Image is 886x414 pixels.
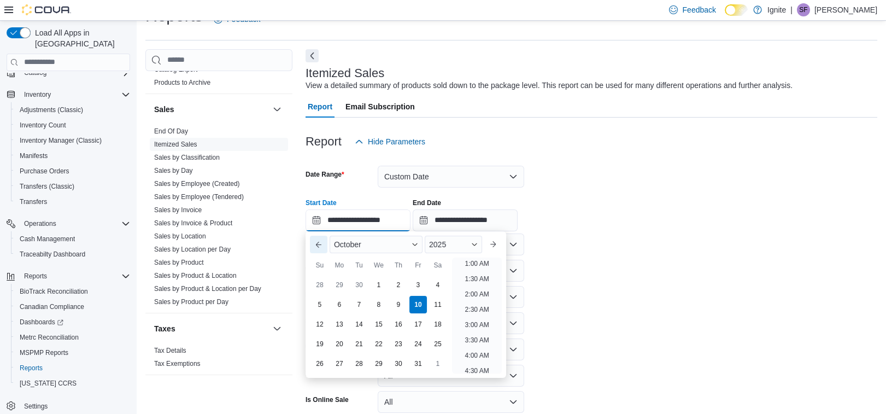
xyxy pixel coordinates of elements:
a: BioTrack Reconciliation [15,285,92,298]
a: Traceabilty Dashboard [15,248,90,261]
a: Transfers [15,195,51,208]
div: day-11 [429,296,447,313]
a: Cash Management [15,232,79,246]
span: Dashboards [15,316,130,329]
span: Inventory [20,88,130,101]
div: Taxes [145,344,292,375]
span: Transfers [20,197,47,206]
div: day-20 [331,335,348,353]
a: Dashboards [15,316,68,329]
div: Products [145,63,292,94]
span: Sales by Product & Location per Day [154,284,261,293]
div: day-19 [311,335,328,353]
div: day-29 [331,276,348,294]
img: Cova [22,4,71,15]
li: 1:00 AM [461,257,494,270]
button: MSPMP Reports [11,345,134,360]
div: day-28 [350,355,368,372]
span: Email Subscription [345,96,415,118]
div: day-30 [390,355,407,372]
button: Inventory [2,87,134,102]
li: 2:30 AM [461,303,494,316]
button: Sales [154,104,268,115]
h3: Itemized Sales [306,67,384,80]
p: | [790,3,793,16]
button: Open list of options [509,240,518,249]
span: Reports [15,361,130,375]
a: Settings [20,400,52,413]
a: Inventory Manager (Classic) [15,134,106,147]
div: day-30 [350,276,368,294]
button: Sales [271,103,284,116]
span: Tax Exemptions [154,359,201,368]
div: day-7 [350,296,368,313]
span: Sales by Classification [154,153,220,162]
button: BioTrack Reconciliation [11,284,134,299]
span: BioTrack Reconciliation [15,285,130,298]
div: day-12 [311,316,328,333]
a: Sales by Product per Day [154,298,228,306]
span: Canadian Compliance [15,300,130,313]
div: day-22 [370,335,388,353]
div: day-18 [429,316,447,333]
span: Traceabilty Dashboard [15,248,130,261]
span: Sales by Location per Day [154,245,231,254]
button: Inventory Count [11,118,134,133]
div: We [370,256,388,274]
div: Sa [429,256,447,274]
a: Products to Archive [154,79,210,86]
span: Metrc Reconciliation [15,331,130,344]
button: Previous Month [310,236,327,253]
div: Su [311,256,328,274]
p: [PERSON_NAME] [814,3,877,16]
span: MSPMP Reports [15,346,130,359]
span: Sales by Product per Day [154,298,228,306]
span: Load All Apps in [GEOGRAPHIC_DATA] [31,27,130,49]
div: Sales [145,125,292,313]
span: Sales by Invoice [154,206,202,214]
button: All [378,391,524,413]
button: Next month [484,236,502,253]
button: Operations [20,217,61,230]
a: Canadian Compliance [15,300,89,313]
div: day-28 [311,276,328,294]
span: MSPMP Reports [20,348,68,357]
div: Tu [350,256,368,274]
button: Catalog [20,66,51,79]
a: Adjustments (Classic) [15,103,87,116]
button: Open list of options [509,266,518,275]
p: Ignite [767,3,786,16]
span: Itemized Sales [154,140,197,149]
label: Date Range [306,170,344,179]
a: Purchase Orders [15,165,74,178]
span: Sales by Product [154,258,204,267]
span: Report [308,96,332,118]
li: 3:00 AM [461,318,494,331]
span: Operations [24,219,56,228]
button: Metrc Reconciliation [11,330,134,345]
div: day-3 [409,276,427,294]
span: Transfers (Classic) [15,180,130,193]
a: Reports [15,361,47,375]
span: Sales by Employee (Created) [154,179,240,188]
span: Settings [24,402,48,411]
input: Dark Mode [725,4,748,16]
span: Sales by Employee (Tendered) [154,193,244,201]
li: 1:30 AM [461,272,494,285]
div: day-24 [409,335,427,353]
input: Press the down key to open a popover containing a calendar. [413,209,518,231]
button: Purchase Orders [11,164,134,179]
span: October [334,240,361,249]
span: Sales by Location [154,232,206,241]
a: Tax Details [154,347,186,354]
div: Th [390,256,407,274]
label: Start Date [306,199,337,207]
span: Metrc Reconciliation [20,333,79,342]
a: End Of Day [154,127,188,135]
span: Reports [20,364,43,372]
span: Canadian Compliance [20,302,84,311]
a: Tax Exemptions [154,360,201,368]
div: day-17 [409,316,427,333]
ul: Time [452,258,502,374]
